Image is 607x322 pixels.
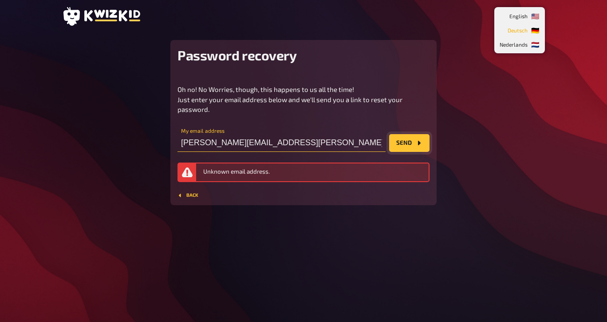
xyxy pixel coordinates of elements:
[496,37,543,52] li: 🇳🇱
[177,193,198,198] button: Back
[203,167,425,178] div: Unknown email address.
[500,37,528,52] span: Nederlands
[389,134,430,152] button: Send
[509,9,528,23] span: English
[508,23,528,37] span: Deutsch
[496,9,543,23] li: 🇺🇸
[177,47,430,63] h2: Password recovery
[177,134,386,152] input: My email address
[496,23,543,37] li: 🇩🇪
[177,84,430,115] p: Oh no! No Worries, though, this happens to us all the time! Just enter your email address below a...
